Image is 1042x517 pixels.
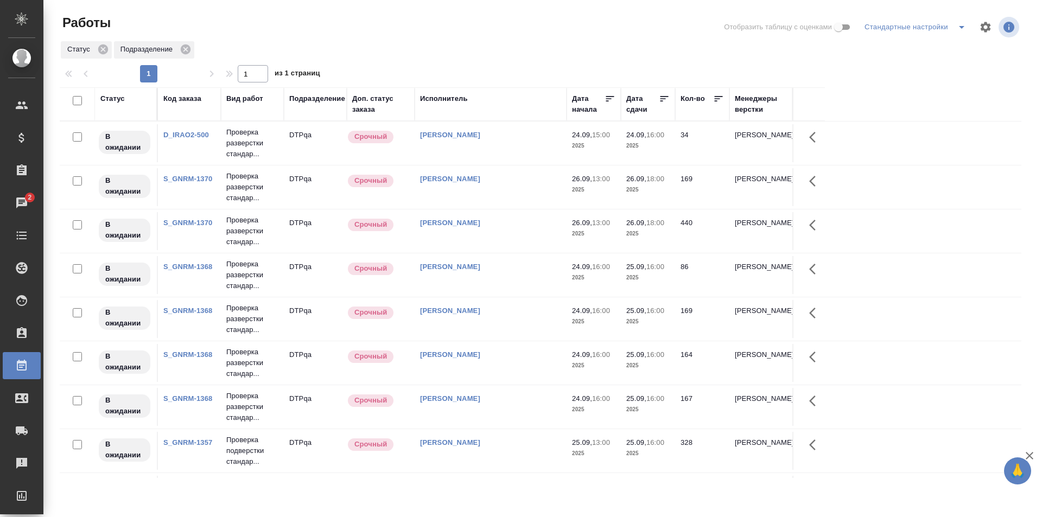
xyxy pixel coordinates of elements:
[803,124,829,150] button: Здесь прячутся важные кнопки
[803,432,829,458] button: Здесь прячутся важные кнопки
[572,350,592,359] p: 24.09,
[572,448,615,459] p: 2025
[354,219,387,230] p: Срочный
[226,435,278,467] p: Проверка подверстки стандар...
[420,131,480,139] a: [PERSON_NAME]
[284,388,347,426] td: DTPqa
[735,393,787,404] p: [PERSON_NAME]
[626,272,670,283] p: 2025
[284,168,347,206] td: DTPqa
[284,300,347,338] td: DTPqa
[354,395,387,406] p: Срочный
[681,93,705,104] div: Кол-во
[420,438,480,446] a: [PERSON_NAME]
[226,347,278,379] p: Проверка разверстки стандар...
[105,395,144,417] p: В ожидании
[3,189,41,216] a: 2
[420,175,480,183] a: [PERSON_NAME]
[284,124,347,162] td: DTPqa
[163,131,209,139] a: D_IRAO2-500
[626,307,646,315] p: 25.09,
[572,404,615,415] p: 2025
[592,307,610,315] p: 16:00
[735,437,787,448] p: [PERSON_NAME]
[98,437,151,463] div: Исполнитель назначен, приступать к работе пока рано
[803,388,829,414] button: Здесь прячутся важные кнопки
[163,93,201,104] div: Код заказа
[105,219,144,241] p: В ожидании
[646,394,664,403] p: 16:00
[735,218,787,228] p: [PERSON_NAME]
[735,93,787,115] div: Менеджеры верстки
[626,404,670,415] p: 2025
[646,175,664,183] p: 18:00
[284,212,347,250] td: DTPqa
[67,44,94,55] p: Статус
[572,272,615,283] p: 2025
[163,263,212,271] a: S_GNRM-1368
[120,44,176,55] p: Подразделение
[626,93,659,115] div: Дата сдачи
[592,438,610,446] p: 13:00
[592,175,610,183] p: 13:00
[626,141,670,151] p: 2025
[226,93,263,104] div: Вид работ
[98,305,151,331] div: Исполнитель назначен, приступать к работе пока рано
[626,438,646,446] p: 25.09,
[626,316,670,327] p: 2025
[1004,457,1031,484] button: 🙏
[999,17,1021,37] span: Посмотреть информацию
[626,350,646,359] p: 25.09,
[646,307,664,315] p: 16:00
[646,438,664,446] p: 16:00
[163,175,212,183] a: S_GNRM-1370
[803,256,829,282] button: Здесь прячутся важные кнопки
[98,174,151,199] div: Исполнитель назначен, приступать к работе пока рано
[735,174,787,184] p: [PERSON_NAME]
[284,344,347,382] td: DTPqa
[626,360,670,371] p: 2025
[735,261,787,272] p: [PERSON_NAME]
[98,393,151,419] div: Исполнитель назначен, приступать к работе пока рано
[226,259,278,291] p: Проверка разверстки стандар...
[420,350,480,359] a: [PERSON_NAME]
[1008,459,1027,482] span: 🙏
[646,131,664,139] p: 16:00
[98,261,151,287] div: Исполнитель назначен, приступать к работе пока рано
[105,439,144,461] p: В ожидании
[572,184,615,195] p: 2025
[420,219,480,227] a: [PERSON_NAME]
[803,212,829,238] button: Здесь прячутся важные кнопки
[862,18,973,36] div: split button
[646,263,664,271] p: 16:00
[572,175,592,183] p: 26.09,
[98,130,151,155] div: Исполнитель назначен, приступать к работе пока рано
[354,175,387,186] p: Срочный
[724,22,832,33] span: Отобразить таблицу с оценками
[803,168,829,194] button: Здесь прячутся важные кнопки
[163,307,212,315] a: S_GNRM-1368
[572,316,615,327] p: 2025
[420,394,480,403] a: [PERSON_NAME]
[572,228,615,239] p: 2025
[675,256,729,294] td: 86
[105,175,144,197] p: В ожидании
[675,124,729,162] td: 34
[675,344,729,382] td: 164
[675,476,729,514] td: 26
[572,438,592,446] p: 25.09,
[626,448,670,459] p: 2025
[100,93,125,104] div: Статус
[226,391,278,423] p: Проверка разверстки стандар...
[973,14,999,40] span: Настроить таблицу
[803,300,829,326] button: Здесь прячутся важные кнопки
[21,192,38,203] span: 2
[572,360,615,371] p: 2025
[105,263,144,285] p: В ожидании
[572,131,592,139] p: 24.09,
[626,184,670,195] p: 2025
[420,93,468,104] div: Исполнитель
[354,307,387,318] p: Срочный
[735,349,787,360] p: [PERSON_NAME]
[289,93,345,104] div: Подразделение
